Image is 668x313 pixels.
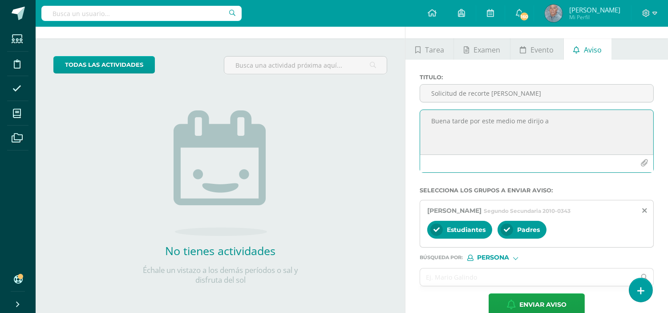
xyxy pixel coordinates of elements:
span: 160 [519,12,529,21]
a: todas las Actividades [53,56,155,73]
span: Estudiantes [447,226,486,234]
span: [PERSON_NAME] [569,5,620,14]
span: Búsqueda por : [420,255,463,260]
a: Tarea [405,38,453,60]
span: Persona [477,255,509,260]
p: Échale un vistazo a los demás períodos o sal y disfruta del sol [131,265,309,285]
input: Titulo [420,85,653,102]
span: Tarea [425,39,444,61]
span: Mi Perfil [569,13,620,21]
span: [PERSON_NAME] [427,207,482,215]
img: no_activities.png [174,110,267,236]
span: Padres [517,226,540,234]
input: Busca una actividad próxima aquí... [224,57,387,74]
span: Aviso [584,39,602,61]
input: Busca un usuario... [41,6,242,21]
span: Examen [474,39,500,61]
textarea: Buena tarde por este medio me dirijo a [420,110,653,154]
label: Titulo : [420,74,654,81]
input: Ej. Mario Galindo [420,268,636,286]
h2: No tienes actividades [131,243,309,258]
a: Examen [454,38,510,60]
a: Aviso [564,38,611,60]
div: [object Object] [467,255,534,261]
span: Segundo Secundaria 2010-0343 [484,207,571,214]
a: Evento [510,38,563,60]
span: Evento [530,39,554,61]
label: Selecciona los grupos a enviar aviso : [420,187,654,194]
img: a6ce8af29634765990d80362e84911a9.png [545,4,563,22]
